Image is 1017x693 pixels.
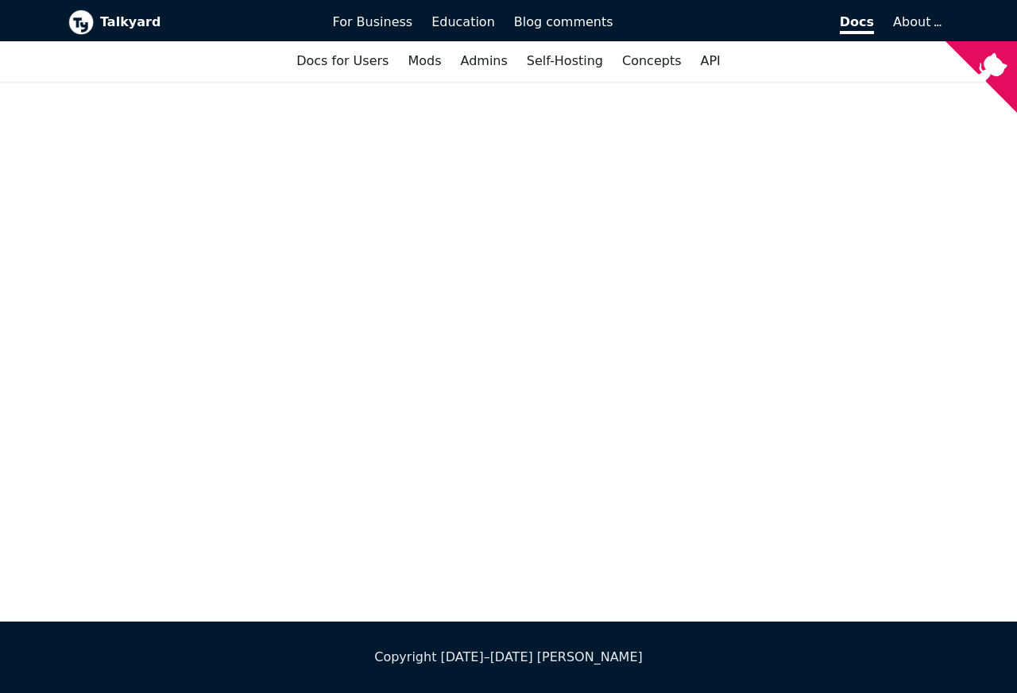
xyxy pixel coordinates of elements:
[68,10,94,35] img: Talkyard logo
[68,10,311,35] a: Talkyard logoTalkyard
[505,9,623,36] a: Blog comments
[451,48,517,75] a: Admins
[431,14,495,29] span: Education
[514,14,613,29] span: Blog comments
[623,9,884,36] a: Docs
[68,647,949,668] div: Copyright [DATE]–[DATE] [PERSON_NAME]
[613,48,691,75] a: Concepts
[893,14,939,29] a: About
[517,48,613,75] a: Self-Hosting
[287,48,398,75] a: Docs for Users
[333,14,413,29] span: For Business
[398,48,450,75] a: Mods
[323,9,423,36] a: For Business
[422,9,505,36] a: Education
[100,12,311,33] b: Talkyard
[691,48,730,75] a: API
[840,14,874,34] span: Docs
